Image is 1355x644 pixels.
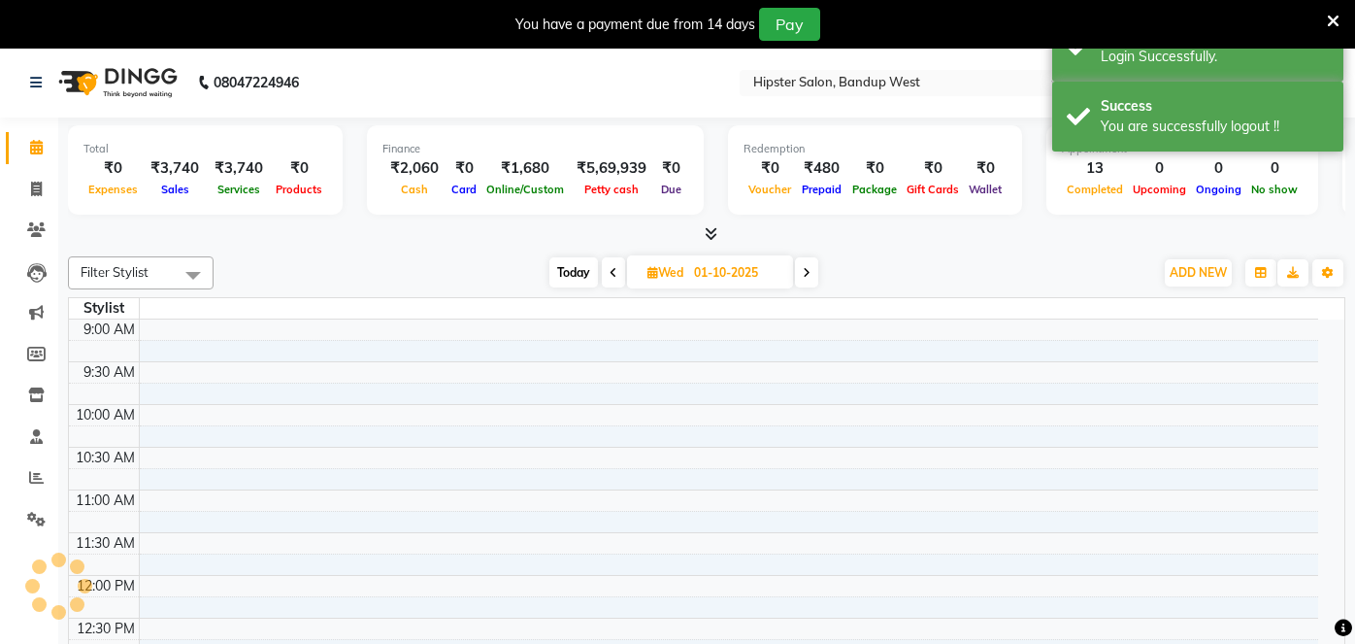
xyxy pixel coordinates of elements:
span: ADD NEW [1170,265,1227,280]
div: ₹0 [271,157,327,180]
span: Card [446,183,481,196]
div: 11:00 AM [72,491,139,511]
div: ₹0 [902,157,964,180]
div: 13 [1062,157,1128,180]
div: You are successfully logout !! [1101,117,1329,137]
span: Completed [1062,183,1128,196]
div: ₹0 [654,157,688,180]
div: 12:00 PM [73,576,139,596]
span: Ongoing [1191,183,1246,196]
div: Stylist [69,298,139,319]
div: 0 [1191,157,1246,180]
img: logo [50,55,182,110]
div: ₹1,680 [481,157,569,180]
div: ₹480 [796,157,847,180]
span: Due [656,183,686,196]
span: Products [271,183,327,196]
button: ADD NEW [1165,259,1232,287]
div: ₹3,740 [207,157,271,180]
div: 11:30 AM [72,533,139,554]
span: Petty cash [579,183,644,196]
span: Upcoming [1128,183,1191,196]
div: ₹0 [446,157,481,180]
div: You have a payment due from 14 days [515,15,755,35]
div: 0 [1128,157,1191,180]
div: Finance [382,141,688,157]
div: ₹5,69,939 [569,157,654,180]
input: 2025-10-01 [688,258,785,288]
div: Redemption [744,141,1007,157]
div: Total [83,141,327,157]
div: ₹0 [83,157,143,180]
div: ₹0 [847,157,902,180]
span: Filter Stylist [81,264,149,280]
span: Voucher [744,183,796,196]
div: 10:00 AM [72,405,139,425]
span: Expenses [83,183,143,196]
span: Wallet [964,183,1007,196]
span: Cash [396,183,433,196]
div: 0 [1246,157,1303,180]
span: Services [213,183,265,196]
span: Today [549,257,598,288]
button: Pay [759,8,820,41]
b: 08047224946 [214,55,299,110]
div: 9:30 AM [80,362,139,383]
div: ₹0 [744,157,796,180]
span: Prepaid [797,183,846,196]
div: ₹3,740 [143,157,207,180]
span: Package [847,183,902,196]
div: ₹2,060 [382,157,446,180]
span: Online/Custom [481,183,569,196]
span: No show [1246,183,1303,196]
div: 9:00 AM [80,320,139,340]
div: Login Successfully. [1101,47,1329,67]
div: Success [1101,96,1329,117]
span: Gift Cards [902,183,964,196]
div: ₹0 [964,157,1007,180]
span: Sales [156,183,194,196]
span: Wed [643,265,688,280]
div: 10:30 AM [72,448,139,468]
div: 12:30 PM [73,619,139,639]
